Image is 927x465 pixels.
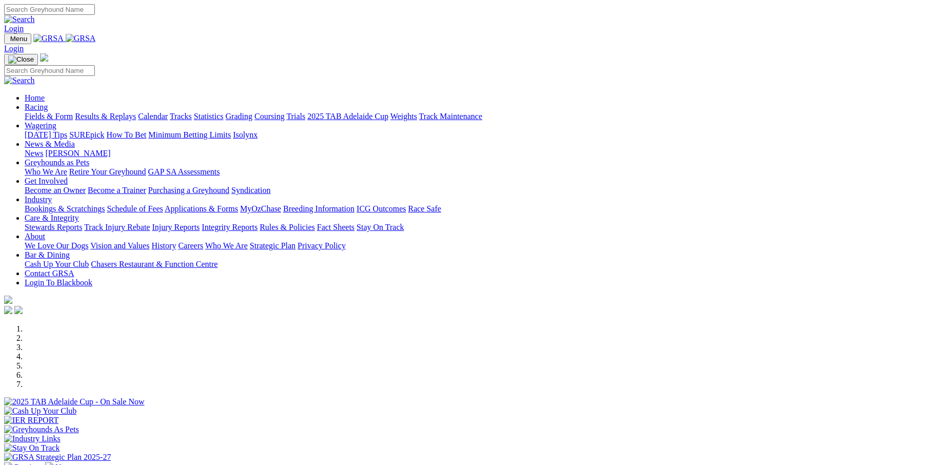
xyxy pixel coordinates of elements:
img: logo-grsa-white.png [40,53,48,62]
img: IER REPORT [4,416,58,425]
input: Search [4,65,95,76]
a: Grading [226,112,252,121]
a: News [25,149,43,158]
a: Rules & Policies [260,223,315,231]
a: Trials [286,112,305,121]
img: GRSA [33,34,64,43]
div: Get Involved [25,186,923,195]
a: Applications & Forms [165,204,238,213]
a: [DATE] Tips [25,130,67,139]
div: Bar & Dining [25,260,923,269]
button: Toggle navigation [4,33,31,44]
a: Isolynx [233,130,258,139]
a: Strategic Plan [250,241,295,250]
a: Breeding Information [283,204,354,213]
div: Greyhounds as Pets [25,167,923,177]
a: Vision and Values [90,241,149,250]
a: Login To Blackbook [25,278,92,287]
a: Greyhounds as Pets [25,158,89,167]
a: Become a Trainer [88,186,146,195]
a: Who We Are [25,167,67,176]
a: Stewards Reports [25,223,82,231]
a: Minimum Betting Limits [148,130,231,139]
a: Bookings & Scratchings [25,204,105,213]
img: facebook.svg [4,306,12,314]
div: News & Media [25,149,923,158]
a: Bar & Dining [25,250,70,259]
img: Stay On Track [4,443,60,453]
a: Integrity Reports [202,223,258,231]
a: Get Involved [25,177,68,185]
img: GRSA [66,34,96,43]
div: Racing [25,112,923,121]
a: Racing [25,103,48,111]
a: Wagering [25,121,56,130]
a: MyOzChase [240,204,281,213]
div: About [25,241,923,250]
a: Cash Up Your Club [25,260,89,268]
a: GAP SA Assessments [148,167,220,176]
a: Tracks [170,112,192,121]
a: Weights [390,112,417,121]
div: Care & Integrity [25,223,923,232]
a: Login [4,24,24,33]
a: [PERSON_NAME] [45,149,110,158]
img: Cash Up Your Club [4,406,76,416]
a: Track Injury Rebate [84,223,150,231]
a: Injury Reports [152,223,200,231]
button: Toggle navigation [4,54,38,65]
a: Chasers Restaurant & Function Centre [91,260,218,268]
a: Home [25,93,45,102]
a: Login [4,44,24,53]
img: GRSA Strategic Plan 2025-27 [4,453,111,462]
a: We Love Our Dogs [25,241,88,250]
a: About [25,232,45,241]
a: How To Bet [107,130,147,139]
a: Retire Your Greyhound [69,167,146,176]
span: Menu [10,35,27,43]
a: Calendar [138,112,168,121]
a: SUREpick [69,130,104,139]
a: Fact Sheets [317,223,354,231]
a: Who We Are [205,241,248,250]
a: Syndication [231,186,270,195]
a: Race Safe [408,204,441,213]
input: Search [4,4,95,15]
a: Fields & Form [25,112,73,121]
img: Close [8,55,34,64]
a: Become an Owner [25,186,86,195]
a: Industry [25,195,52,204]
a: Contact GRSA [25,269,74,278]
img: Greyhounds As Pets [4,425,79,434]
a: 2025 TAB Adelaide Cup [307,112,388,121]
img: Search [4,15,35,24]
img: 2025 TAB Adelaide Cup - On Sale Now [4,397,145,406]
a: News & Media [25,140,75,148]
a: Track Maintenance [419,112,482,121]
a: Statistics [194,112,224,121]
img: logo-grsa-white.png [4,296,12,304]
img: twitter.svg [14,306,23,314]
div: Wagering [25,130,923,140]
a: History [151,241,176,250]
a: Results & Replays [75,112,136,121]
a: Coursing [254,112,285,121]
a: Purchasing a Greyhound [148,186,229,195]
a: Privacy Policy [298,241,346,250]
a: Schedule of Fees [107,204,163,213]
a: Stay On Track [357,223,404,231]
a: Careers [178,241,203,250]
img: Industry Links [4,434,61,443]
a: Care & Integrity [25,214,79,222]
div: Industry [25,204,923,214]
img: Search [4,76,35,85]
a: ICG Outcomes [357,204,406,213]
